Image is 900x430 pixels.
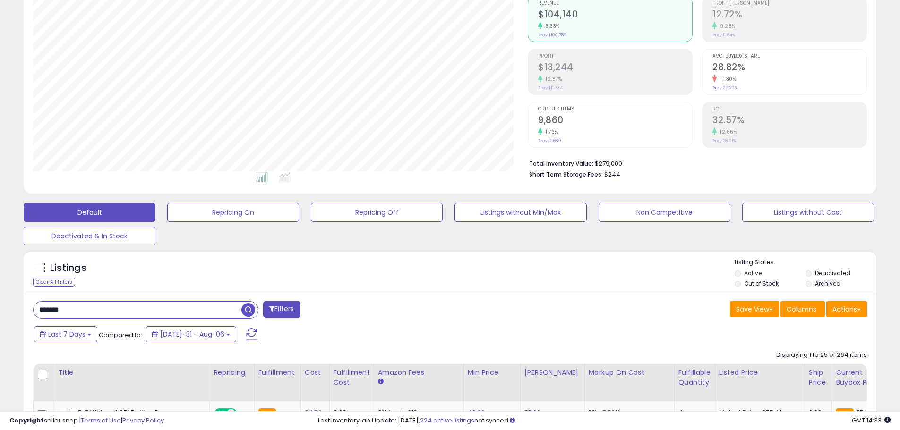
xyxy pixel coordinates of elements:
h2: 32.57% [712,115,866,127]
span: ROI [712,107,866,112]
h5: Listings [50,261,86,275]
div: Last InventoryLab Update: [DATE], not synced. [318,416,891,425]
small: 3.33% [542,23,560,30]
a: Privacy Policy [122,416,164,425]
span: [DATE]-31 - Aug-06 [160,329,224,339]
span: 2025-08-14 14:33 GMT [852,416,891,425]
button: Save View [730,301,779,317]
small: Prev: 28.91% [712,138,736,143]
div: Fulfillment [258,368,297,378]
p: Listing States: [735,258,876,267]
small: Prev: $11,734 [538,85,563,91]
small: Prev: 9,689 [538,138,561,143]
button: Listings without Cost [742,203,874,222]
b: Short Term Storage Fees: [529,170,603,178]
label: Active [744,269,762,277]
li: $279,000 [529,157,860,169]
div: Current Buybox Price [836,368,884,388]
h2: 12.72% [712,9,866,22]
div: Cost [305,368,326,378]
small: 1.76% [542,128,558,135]
small: 12.66% [717,128,737,135]
span: Columns [787,304,816,314]
div: [PERSON_NAME] [524,368,581,378]
button: Columns [780,301,825,317]
h2: $104,140 [538,9,692,22]
th: The percentage added to the cost of goods (COGS) that forms the calculator for Min & Max prices. [584,364,674,401]
a: 224 active listings [420,416,474,425]
small: Amazon Fees. [378,378,384,386]
small: Prev: 11.64% [712,32,735,38]
label: Archived [815,279,840,287]
div: Amazon Fees [378,368,460,378]
div: seller snap | | [9,416,164,425]
div: Min Price [468,368,516,378]
div: Title [58,368,206,378]
button: Repricing On [167,203,299,222]
small: 9.28% [717,23,736,30]
button: Actions [826,301,867,317]
div: Fulfillment Cost [334,368,370,388]
button: Repricing Off [311,203,443,222]
small: -1.30% [717,76,736,83]
div: Ship Price [809,368,828,388]
h2: 9,860 [538,115,692,127]
label: Out of Stock [744,279,779,287]
div: Repricing [214,368,250,378]
span: Last 7 Days [48,329,86,339]
span: Profit [538,54,692,59]
div: Clear All Filters [33,278,75,287]
button: Last 7 Days [34,326,97,342]
span: $244 [604,170,620,179]
b: Total Inventory Value: [529,160,593,168]
button: [DATE]-31 - Aug-06 [146,326,236,342]
strong: Copyright [9,416,44,425]
small: Prev: $100,789 [538,32,567,38]
span: Avg. Buybox Share [712,54,866,59]
small: 12.87% [542,76,562,83]
span: Compared to: [99,330,142,339]
label: Deactivated [815,269,850,277]
span: Revenue [538,1,692,6]
div: Fulfillable Quantity [678,368,711,388]
small: Prev: 29.20% [712,85,737,91]
div: Displaying 1 to 25 of 264 items [776,351,867,360]
h2: $13,244 [538,62,692,75]
button: Non Competitive [599,203,730,222]
div: Listed Price [719,368,801,378]
a: Terms of Use [81,416,121,425]
h2: 28.82% [712,62,866,75]
button: Deactivated & In Stock [24,227,155,245]
button: Filters [263,301,300,318]
button: Listings without Min/Max [454,203,586,222]
span: Ordered Items [538,107,692,112]
button: Default [24,203,155,222]
span: Profit [PERSON_NAME] [712,1,866,6]
div: Markup on Cost [589,368,670,378]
